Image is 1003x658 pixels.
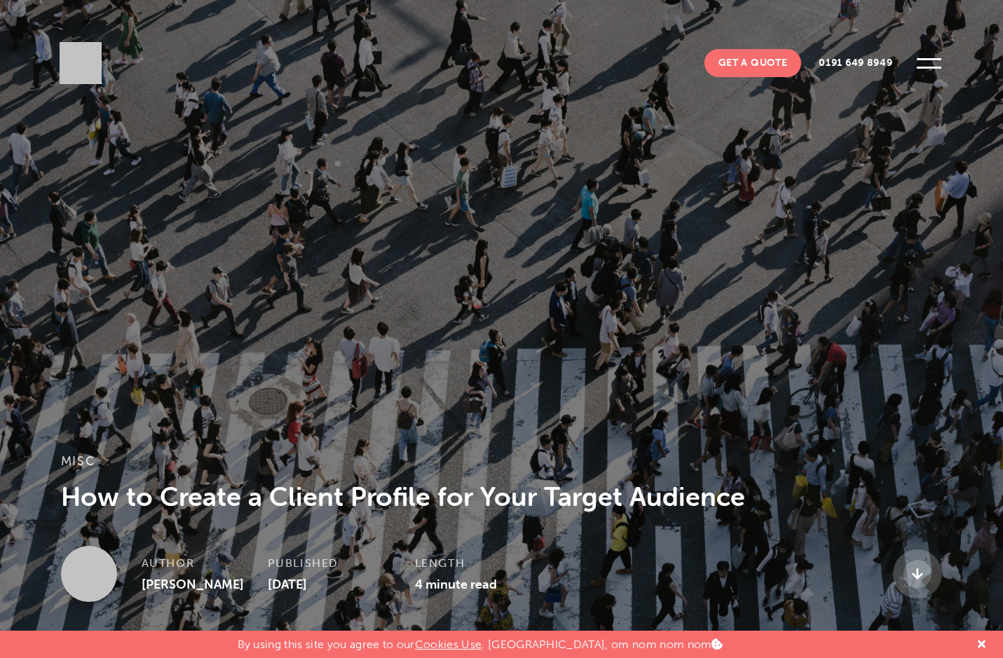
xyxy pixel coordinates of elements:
[704,49,802,77] a: Get A Quote
[61,479,943,514] h1: How to Create a Client Profile for Your Target Audience
[268,546,415,588] div: [DATE]
[142,556,195,570] strong: Author
[415,577,423,592] span: 4
[61,453,943,479] h3: Misc
[268,556,339,570] strong: Published
[425,577,497,592] span: minute read
[415,638,482,651] a: Cookies Use
[415,556,465,570] strong: Length
[142,546,268,588] div: [PERSON_NAME]
[60,42,102,84] img: Sleeky Web Design Newcastle
[238,631,723,651] p: By using this site you agree to our . [GEOGRAPHIC_DATA], om nom nom nom
[61,546,117,602] img: Anna Veitch avatar
[805,49,906,77] a: 0191 649 8949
